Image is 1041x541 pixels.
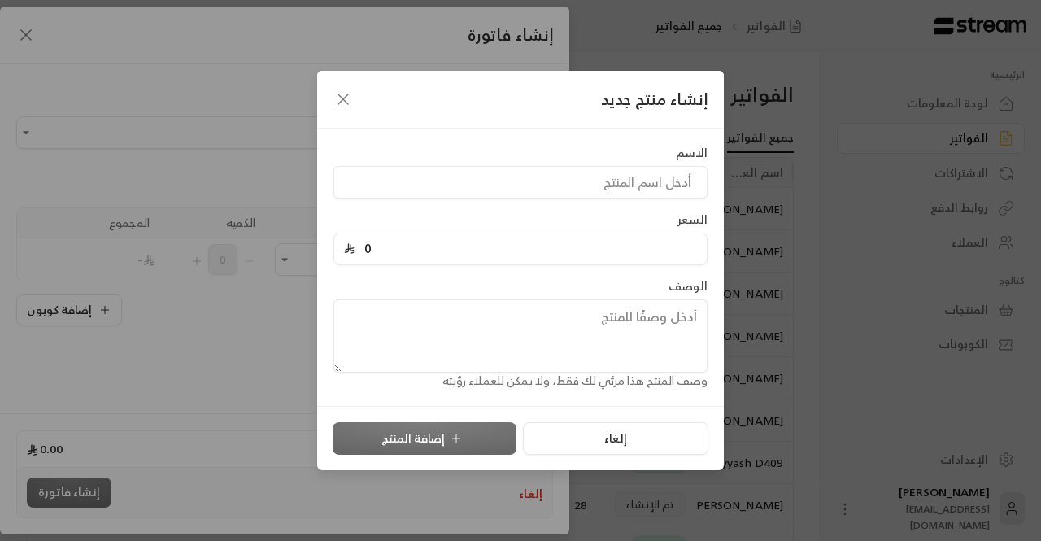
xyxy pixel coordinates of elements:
[601,85,708,113] span: إنشاء منتج جديد
[523,422,708,455] button: إلغاء
[355,233,697,264] input: أدخل سعر المنتج
[676,145,708,161] label: الاسم
[669,278,708,294] label: الوصف
[677,212,708,228] label: السعر
[442,370,708,390] span: وصف المنتج هذا مرئي لك فقط، ولا يمكن للعملاء رؤيته
[333,166,708,199] input: أدخل اسم المنتج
